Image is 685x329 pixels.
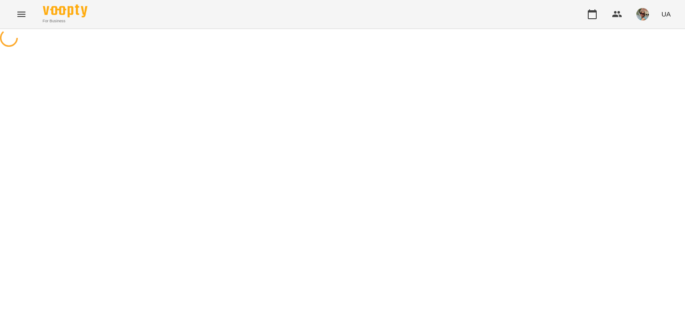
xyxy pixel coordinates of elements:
[43,4,87,17] img: Voopty Logo
[11,4,32,25] button: Menu
[661,9,671,19] span: UA
[43,18,87,24] span: For Business
[636,8,649,21] img: c60d69aa28f39c4e5a28205d290cb496.jpg
[658,6,674,22] button: UA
